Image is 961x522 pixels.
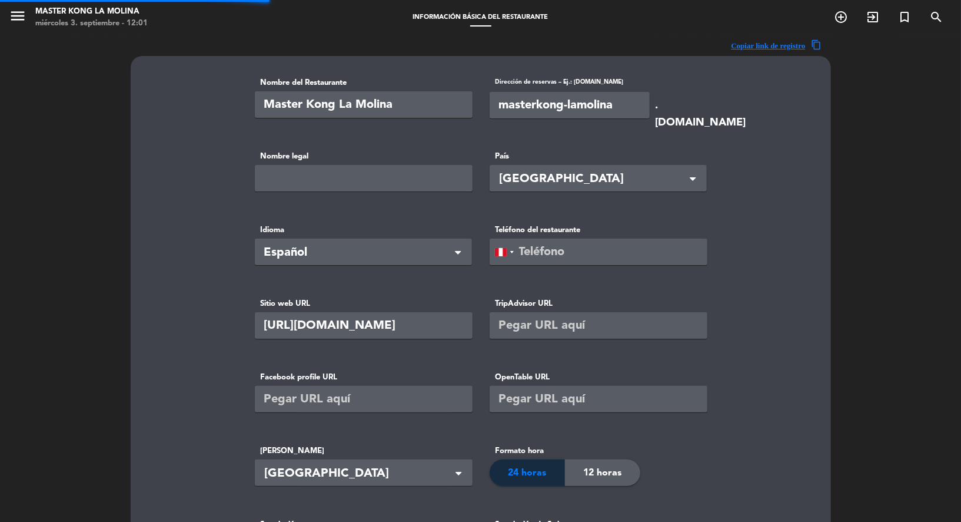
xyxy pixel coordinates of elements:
input: lacocina-california [490,92,650,118]
label: Dirección de reservas – Ej.: [DOMAIN_NAME] [490,77,650,90]
i: turned_in_not [897,10,912,24]
i: exit_to_app [866,10,880,24]
input: La Cocina California [255,91,473,118]
label: TripAdvisor URL [490,298,707,310]
span: Información básica del restaurante [407,14,554,21]
input: Pegar URL aquí [490,386,707,412]
i: menu [9,7,26,25]
div: Peru (Perú): +51 [490,239,517,265]
input: Pegar URL aquí [255,386,473,412]
div: Master Kong La Molina [35,6,148,18]
div: miércoles 3. septiembre - 12:01 [35,18,148,29]
label: OpenTable URL [490,371,707,384]
input: Pegar URL aquí [490,312,707,339]
label: [PERSON_NAME] [255,445,473,457]
span: content_copy [812,39,822,52]
label: Sitio web URL [255,298,472,310]
span: [GEOGRAPHIC_DATA] [265,464,467,484]
span: 24 horas [508,465,546,481]
span: 12 horas [583,465,621,481]
span: Copiar link de registro [731,39,805,52]
span: .[DOMAIN_NAME] [656,97,746,132]
label: Formato hora [490,445,640,457]
button: menu [9,7,26,29]
span: [GEOGRAPHIC_DATA] [500,170,701,189]
label: Teléfono del restaurante [490,224,707,236]
i: search [929,10,943,24]
label: País [490,150,707,163]
label: Nombre legal [255,150,472,163]
input: Teléfono [490,239,707,265]
input: https://lacocina-california.com [255,312,473,339]
i: add_circle_outline [834,10,848,24]
label: Nombre del Restaurante [255,77,472,89]
span: Español [264,243,453,263]
label: Idioma [255,224,472,236]
label: Facebook profile URL [255,371,472,384]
